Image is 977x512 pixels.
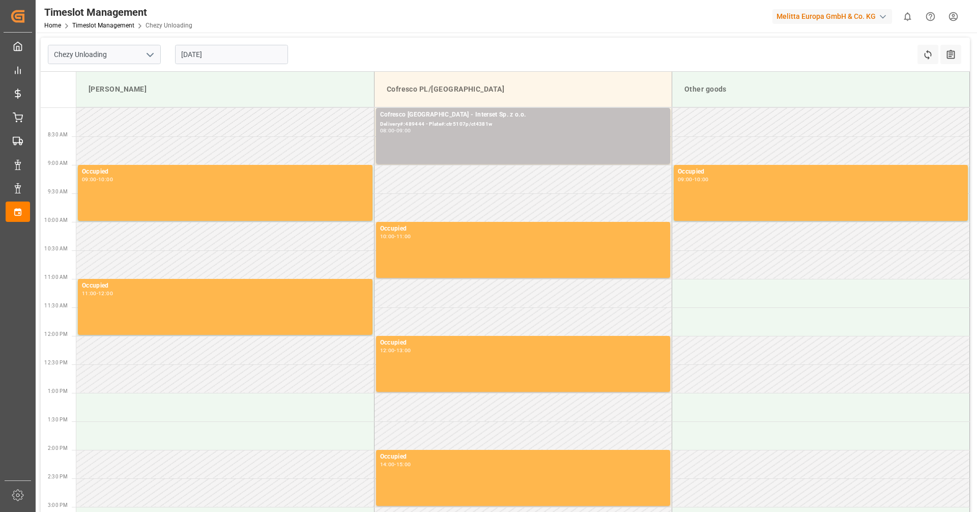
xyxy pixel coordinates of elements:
a: Timeslot Management [72,22,134,29]
div: Cofresco [GEOGRAPHIC_DATA] - Interset Sp. z o.o. [380,110,666,120]
div: 11:00 [396,234,411,239]
button: Melitta Europa GmbH & Co. KG [772,7,896,26]
div: Occupied [82,281,368,291]
span: 8:30 AM [48,132,68,137]
span: 1:30 PM [48,417,68,422]
button: open menu [142,47,157,63]
button: Help Center [919,5,942,28]
div: - [394,128,396,133]
div: 11:00 [82,291,97,296]
span: 2:00 PM [48,445,68,451]
span: 11:00 AM [44,274,68,280]
span: 12:00 PM [44,331,68,337]
div: Timeslot Management [44,5,192,20]
div: 08:00 [380,128,395,133]
input: Type to search/select [48,45,161,64]
div: [PERSON_NAME] [84,80,366,99]
div: Occupied [380,224,666,234]
input: DD-MM-YYYY [175,45,288,64]
button: show 0 new notifications [896,5,919,28]
div: 10:00 [694,177,709,182]
div: - [97,291,98,296]
div: Occupied [380,338,666,348]
span: 10:00 AM [44,217,68,223]
div: - [693,177,694,182]
div: Delivery#:489444 - Plate#:ctr5107p/ct4381w [380,120,666,129]
span: 9:30 AM [48,189,68,194]
div: - [394,348,396,353]
div: Occupied [82,167,368,177]
div: 14:00 [380,462,395,467]
span: 10:30 AM [44,246,68,251]
div: - [394,234,396,239]
div: 12:00 [380,348,395,353]
span: 3:00 PM [48,502,68,508]
div: - [97,177,98,182]
div: 15:00 [396,462,411,467]
div: Occupied [678,167,964,177]
div: Other goods [680,80,961,99]
div: 09:00 [82,177,97,182]
span: 12:30 PM [44,360,68,365]
a: Home [44,22,61,29]
div: 10:00 [98,177,113,182]
div: Melitta Europa GmbH & Co. KG [772,9,892,24]
div: Occupied [380,452,666,462]
div: 12:00 [98,291,113,296]
span: 1:00 PM [48,388,68,394]
span: 11:30 AM [44,303,68,308]
span: 9:00 AM [48,160,68,166]
div: 09:00 [678,177,693,182]
span: 2:30 PM [48,474,68,479]
div: - [394,462,396,467]
div: Cofresco PL/[GEOGRAPHIC_DATA] [383,80,664,99]
div: 10:00 [380,234,395,239]
div: 13:00 [396,348,411,353]
div: 09:00 [396,128,411,133]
